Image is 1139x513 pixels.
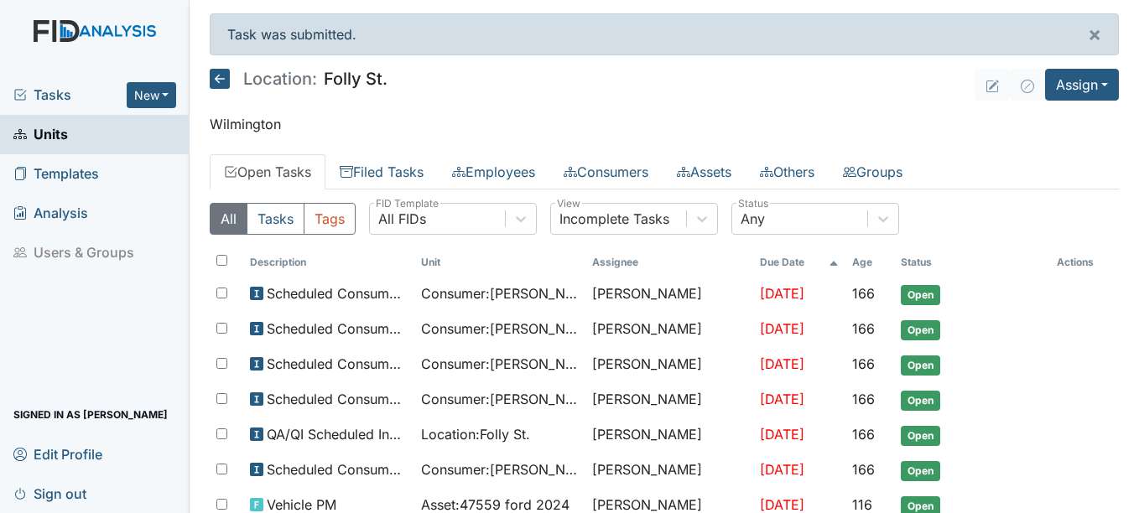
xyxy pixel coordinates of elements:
[1071,14,1118,54] button: ×
[1050,248,1119,277] th: Actions
[901,285,940,305] span: Open
[852,496,872,513] span: 116
[421,389,579,409] span: Consumer : [PERSON_NAME]
[13,402,168,427] span: Signed in as [PERSON_NAME]
[267,459,408,479] span: Scheduled Consumer Chart Review
[760,285,804,302] span: [DATE]
[585,347,753,382] td: [PERSON_NAME]
[13,200,88,226] span: Analysis
[760,391,804,407] span: [DATE]
[210,203,247,235] button: All
[267,354,408,374] span: Scheduled Consumer Chart Review
[414,248,585,277] th: Toggle SortBy
[13,161,99,187] span: Templates
[585,312,753,347] td: [PERSON_NAME]
[243,70,317,87] span: Location:
[585,248,753,277] th: Assignee
[421,354,579,374] span: Consumer : [PERSON_NAME]
[894,248,1050,277] th: Toggle SortBy
[852,320,875,337] span: 166
[1045,69,1119,101] button: Assign
[304,203,356,235] button: Tags
[585,417,753,453] td: [PERSON_NAME]
[325,154,438,189] a: Filed Tasks
[13,480,86,506] span: Sign out
[1088,22,1101,46] span: ×
[559,209,669,229] div: Incomplete Tasks
[852,355,875,372] span: 166
[210,154,325,189] a: Open Tasks
[901,391,940,411] span: Open
[852,426,875,443] span: 166
[13,85,127,105] a: Tasks
[760,426,804,443] span: [DATE]
[421,424,530,444] span: Location : Folly St.
[267,283,408,303] span: Scheduled Consumer Chart Review
[13,441,102,467] span: Edit Profile
[741,209,765,229] div: Any
[760,320,804,337] span: [DATE]
[247,203,304,235] button: Tasks
[267,424,408,444] span: QA/QI Scheduled Inspection
[549,154,663,189] a: Consumers
[760,461,804,478] span: [DATE]
[760,355,804,372] span: [DATE]
[378,209,426,229] div: All FIDs
[210,203,356,235] div: Type filter
[829,154,917,189] a: Groups
[421,459,579,479] span: Consumer : [PERSON_NAME]
[901,320,940,340] span: Open
[421,319,579,339] span: Consumer : [PERSON_NAME]
[663,154,746,189] a: Assets
[585,382,753,417] td: [PERSON_NAME]
[210,13,1119,55] div: Task was submitted.
[753,248,845,277] th: Toggle SortBy
[421,283,579,303] span: Consumer : [PERSON_NAME]
[760,496,804,513] span: [DATE]
[852,391,875,407] span: 166
[845,248,894,277] th: Toggle SortBy
[267,389,408,409] span: Scheduled Consumer Chart Review
[13,122,68,148] span: Units
[585,453,753,488] td: [PERSON_NAME]
[852,285,875,302] span: 166
[746,154,829,189] a: Others
[210,114,1119,134] p: Wilmington
[585,277,753,312] td: [PERSON_NAME]
[901,426,940,446] span: Open
[243,248,414,277] th: Toggle SortBy
[438,154,549,189] a: Employees
[127,82,177,108] button: New
[267,319,408,339] span: Scheduled Consumer Chart Review
[210,69,387,89] h5: Folly St.
[901,461,940,481] span: Open
[852,461,875,478] span: 166
[216,255,227,266] input: Toggle All Rows Selected
[901,355,940,376] span: Open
